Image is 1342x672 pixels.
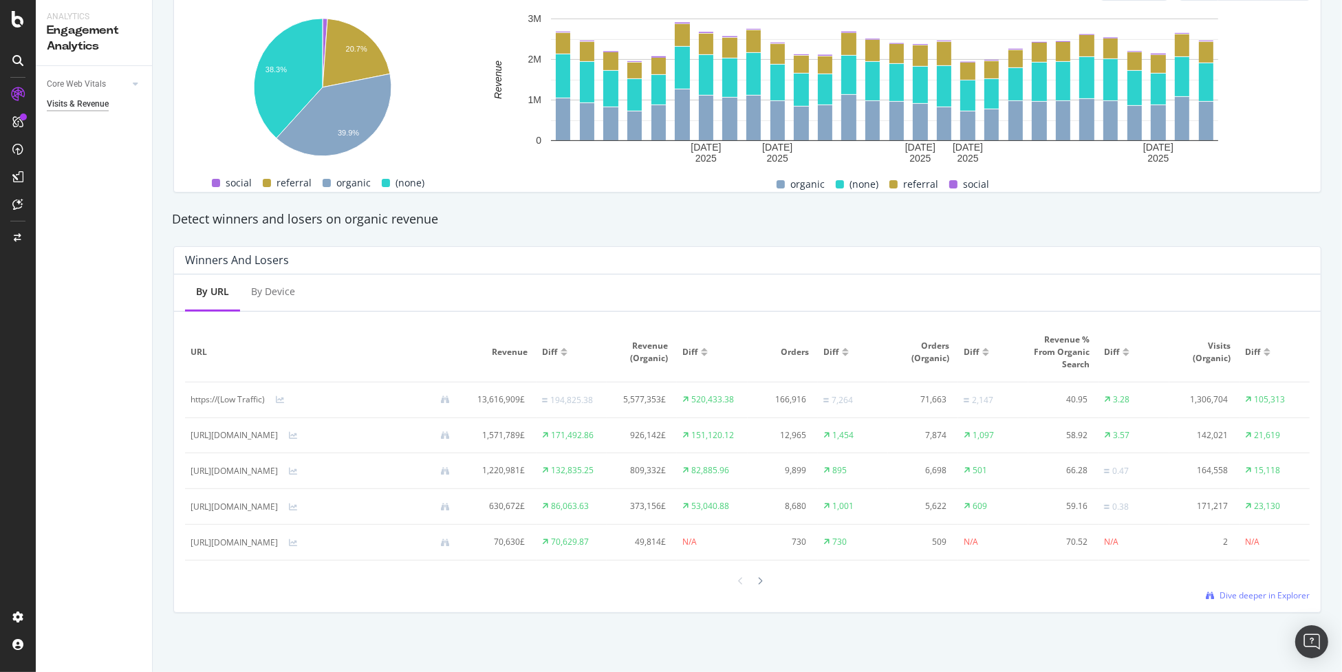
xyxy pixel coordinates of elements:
div: N/A [964,536,978,548]
div: 58.92 [1034,429,1087,442]
text: 2025 [957,153,978,164]
text: [DATE] [1143,142,1173,153]
text: 0 [536,135,541,146]
text: 3M [528,13,541,24]
div: 49,814£ [612,536,666,548]
span: referral [903,176,938,193]
div: 82,885.96 [691,464,729,477]
div: 0.38 [1112,501,1129,513]
div: 70,630£ [472,536,526,548]
text: 20.7% [346,45,367,53]
div: 1,454 [832,429,854,442]
div: 5,577,353£ [612,393,666,406]
span: social [963,176,989,193]
span: (none) [396,175,424,191]
div: By Device [251,285,295,299]
div: 166,916 [753,393,807,406]
img: Equal [1104,469,1110,473]
div: 86,063.63 [551,500,589,512]
div: 59.16 [1034,500,1087,512]
div: 520,433.38 [691,393,734,406]
div: 0.47 [1112,465,1129,477]
div: 730 [753,536,807,548]
div: 12,965 [753,429,807,442]
div: Core Web Vitals [47,77,106,91]
div: 71,663 [894,393,947,406]
svg: A chart. [468,12,1302,164]
text: [DATE] [762,142,792,153]
text: [DATE] [691,142,721,153]
div: 171,217 [1175,500,1229,512]
span: % Revenue from Organic Search [1034,334,1090,371]
img: Equal [542,398,548,402]
span: Revenue (Organic) [612,340,668,365]
a: Core Web Vitals [47,77,129,91]
div: Detect winners and losers on organic revenue [165,210,1330,228]
div: 1,306,704 [1175,393,1229,406]
img: Equal [823,398,829,402]
div: 1,001 [832,500,854,512]
div: By URL [196,285,229,299]
text: 2M [528,54,541,65]
text: 38.3% [266,65,287,74]
div: N/A [1104,536,1118,548]
text: 2025 [766,153,788,164]
text: 1M [528,94,541,105]
div: 509 [894,536,947,548]
div: N/A [682,536,697,548]
span: Dive deeper in Explorer [1220,589,1310,601]
div: 53,040.88 [691,500,729,512]
text: 2025 [1147,153,1169,164]
div: [URL][DOMAIN_NAME] [191,465,278,477]
div: 809,332£ [612,464,666,477]
span: organic [336,175,371,191]
text: [DATE] [905,142,935,153]
span: Diff [964,346,979,358]
div: 730 [832,536,847,548]
div: 70,629.87 [551,536,589,548]
div: 132,835.25 [551,464,594,477]
div: 21,619 [1254,429,1280,442]
div: Analytics [47,11,141,23]
div: 926,142£ [612,429,666,442]
div: [URL][DOMAIN_NAME] [191,536,278,549]
svg: A chart. [185,12,459,164]
div: 501 [973,464,987,477]
span: social [226,175,252,191]
div: 3.28 [1113,393,1129,406]
text: 39.9% [338,129,359,137]
span: Diff [542,346,557,358]
div: 66.28 [1034,464,1087,477]
div: 40.95 [1034,393,1087,406]
div: 7,874 [894,429,947,442]
a: Dive deeper in Explorer [1206,589,1310,601]
span: Revenue [472,346,528,358]
text: 2025 [695,153,717,164]
span: Diff [823,346,838,358]
div: 895 [832,464,847,477]
div: 3.57 [1113,429,1129,442]
div: 630,672£ [472,500,526,512]
div: 23,130 [1254,500,1280,512]
div: 70.52 [1034,536,1087,548]
div: 151,120.12 [691,429,734,442]
div: 7,264 [832,394,853,407]
span: organic [790,176,825,193]
span: Orders (Organic) [894,340,949,365]
div: 171,492.86 [551,429,594,442]
text: [DATE] [953,142,983,153]
div: 609 [973,500,987,512]
span: URL [191,346,457,358]
div: 8,680 [753,500,807,512]
text: Revenue [493,61,504,99]
span: Diff [1245,346,1260,358]
img: Equal [1104,505,1110,509]
div: 1,571,789£ [472,429,526,442]
div: Visits & Revenue [47,97,109,111]
div: 15,118 [1254,464,1280,477]
div: 6,698 [894,464,947,477]
div: 373,156£ [612,500,666,512]
div: 194,825.38 [550,394,593,407]
text: 2025 [909,153,931,164]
